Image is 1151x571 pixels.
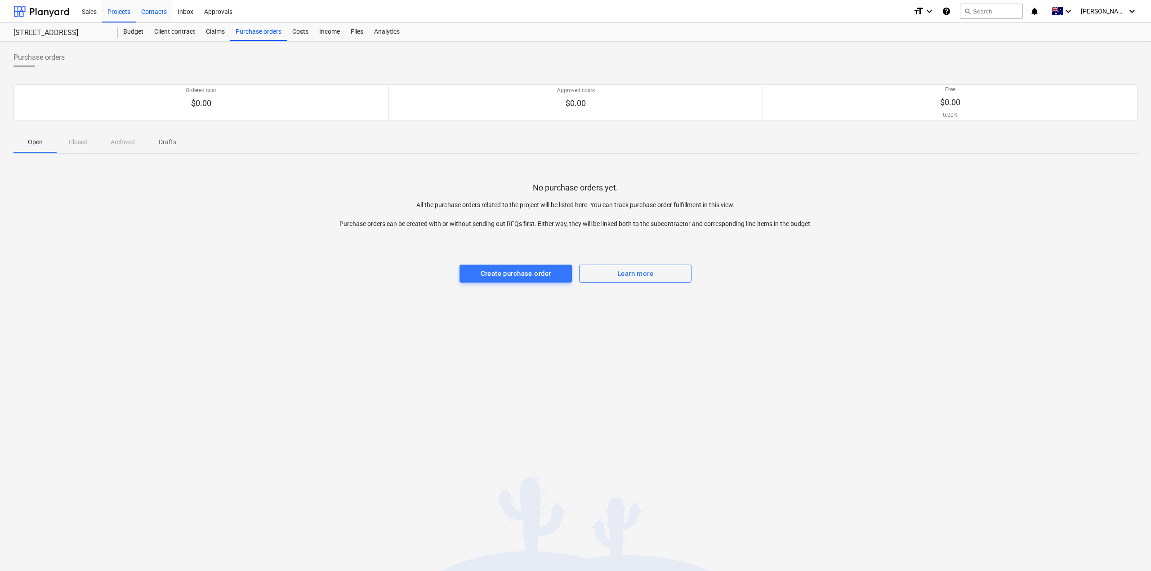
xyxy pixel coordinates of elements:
[460,265,572,283] button: Create purchase order
[481,268,551,279] div: Create purchase order
[924,6,935,17] i: keyboard_arrow_down
[201,23,230,41] a: Claims
[369,23,405,41] a: Analytics
[964,8,971,15] span: search
[533,182,618,193] p: No purchase orders yet.
[940,97,960,108] p: $0.00
[118,23,149,41] a: Budget
[913,6,924,17] i: format_size
[960,4,1023,19] button: Search
[579,265,691,283] button: Learn more
[287,23,314,41] a: Costs
[314,23,345,41] a: Income
[13,52,65,63] span: Purchase orders
[557,87,595,94] p: Approved costs
[1127,6,1138,17] i: keyboard_arrow_down
[557,98,595,109] p: $0.00
[1081,8,1126,15] span: [PERSON_NAME]
[1106,528,1151,571] iframe: Chat Widget
[186,98,216,109] p: $0.00
[940,111,960,119] p: 0.00%
[149,23,201,41] a: Client contract
[940,86,960,93] p: Free
[942,6,951,17] i: Knowledge base
[13,28,107,38] div: [STREET_ADDRESS]
[345,23,369,41] a: Files
[156,137,178,147] p: Drafts
[294,200,857,229] p: All the purchase orders related to the project will be listed here. You can track purchase order ...
[230,23,287,41] a: Purchase orders
[1030,6,1039,17] i: notifications
[1063,6,1074,17] i: keyboard_arrow_down
[186,87,216,94] p: Ordered cost
[617,268,653,279] div: Learn more
[24,137,46,147] p: Open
